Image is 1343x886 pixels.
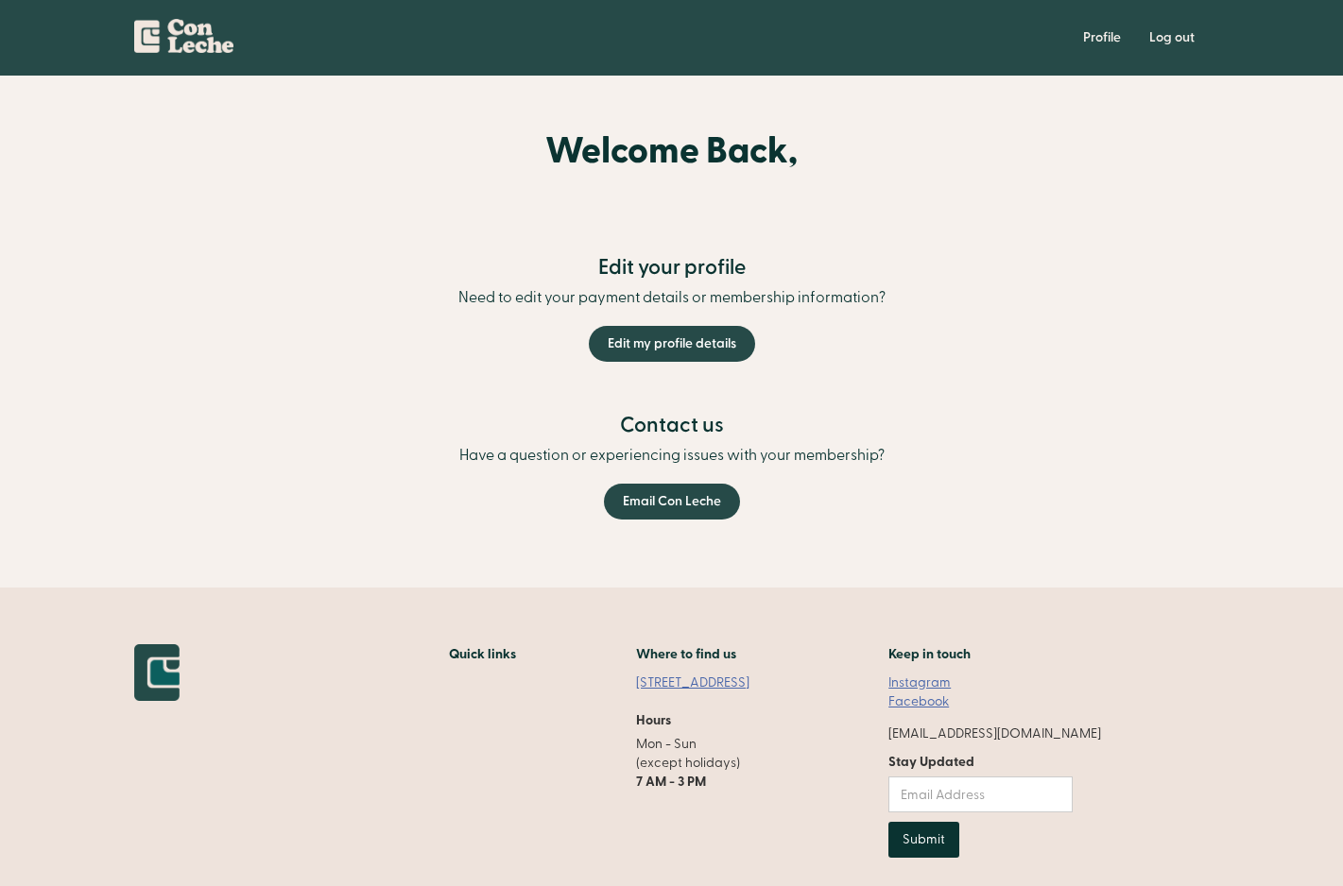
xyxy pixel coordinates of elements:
[134,9,233,60] a: home
[1135,9,1209,66] a: Log out
[888,776,1073,812] input: Email Address
[888,692,949,711] a: Facebook
[589,326,755,362] a: Edit my profile details
[636,673,768,692] a: [STREET_ADDRESS]
[636,735,768,792] p: Mon - Sun (except holidays)
[449,644,516,664] h2: Quick links
[888,822,959,858] input: Submit
[888,753,1073,858] form: Email Form
[1069,9,1135,66] a: Profile
[604,484,740,520] a: Email Con Leche
[888,753,1073,772] label: Stay Updated
[888,724,1101,743] div: [EMAIL_ADDRESS][DOMAIN_NAME]
[636,773,706,791] strong: 7 AM - 3 PM
[636,644,736,664] h5: Where to find us
[888,673,951,692] a: Instagram
[636,711,671,730] h5: Hours
[888,644,971,664] h5: Keep in touch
